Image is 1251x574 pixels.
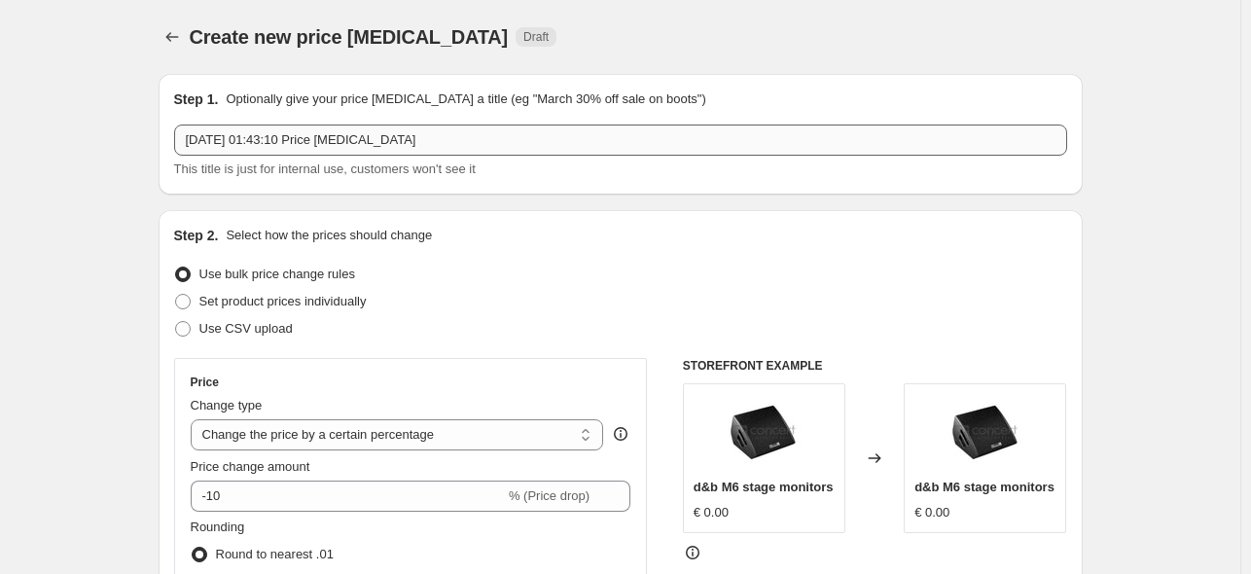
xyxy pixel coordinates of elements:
h2: Step 1. [174,90,219,109]
p: Select how the prices should change [226,226,432,245]
span: Price change amount [191,459,310,474]
div: help [611,424,630,444]
span: Draft [523,29,549,45]
button: Price change jobs [159,23,186,51]
input: 30% off holiday sale [174,125,1067,156]
h3: Price [191,375,219,390]
span: Set product prices individually [199,294,367,308]
span: d&b M6 stage monitors [914,480,1054,494]
span: € 0.00 [914,505,949,520]
img: D440C111-C3E1-4393-A51C-155EB13C568A_80x.jpg [725,394,803,472]
p: Optionally give your price [MEDICAL_DATA] a title (eg "March 30% off sale on boots") [226,90,705,109]
span: This title is just for internal use, customers won't see it [174,161,476,176]
h2: Step 2. [174,226,219,245]
span: Use bulk price change rules [199,267,355,281]
span: Rounding [191,520,245,534]
span: € 0.00 [694,505,729,520]
input: -15 [191,481,505,512]
span: Create new price [MEDICAL_DATA] [190,26,509,48]
h6: STOREFRONT EXAMPLE [683,358,1067,374]
span: Round to nearest .01 [216,547,334,561]
span: Change type [191,398,263,413]
span: d&b M6 stage monitors [694,480,834,494]
img: D440C111-C3E1-4393-A51C-155EB13C568A_80x.jpg [947,394,1024,472]
span: % (Price drop) [509,488,590,503]
span: Use CSV upload [199,321,293,336]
